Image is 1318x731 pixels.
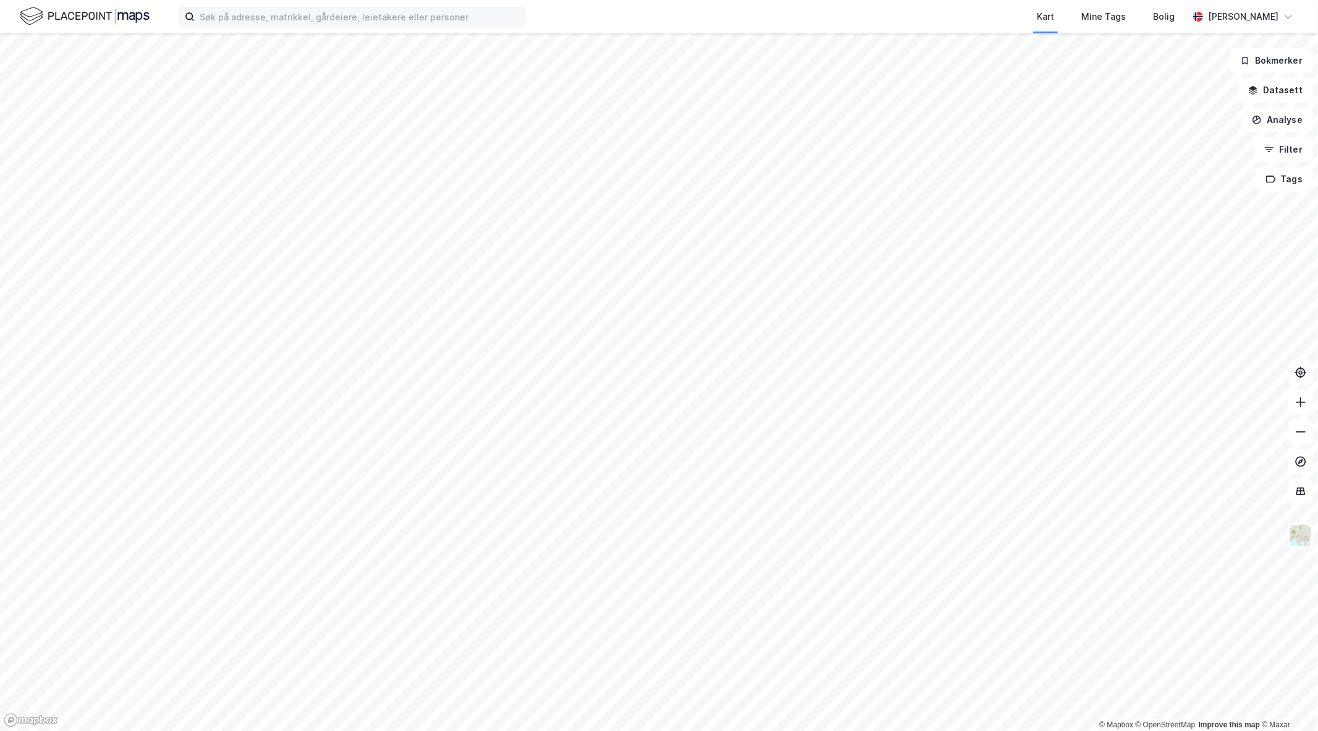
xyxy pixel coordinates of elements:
[20,6,150,27] img: logo.f888ab2527a4732fd821a326f86c7f29.svg
[1081,9,1126,24] div: Mine Tags
[1256,167,1313,192] button: Tags
[195,7,525,26] input: Søk på adresse, matrikkel, gårdeiere, leietakere eller personer
[1153,9,1175,24] div: Bolig
[1208,9,1278,24] div: [PERSON_NAME]
[1256,672,1318,731] iframe: Chat Widget
[1136,720,1196,729] a: OpenStreetMap
[4,713,58,727] a: Mapbox homepage
[1238,78,1313,103] button: Datasett
[1241,108,1313,132] button: Analyse
[1099,720,1133,729] a: Mapbox
[1256,672,1318,731] div: Kontrollprogram for chat
[1289,524,1312,547] img: Z
[1199,720,1260,729] a: Improve this map
[1254,137,1313,162] button: Filter
[1230,48,1313,73] button: Bokmerker
[1037,9,1054,24] div: Kart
